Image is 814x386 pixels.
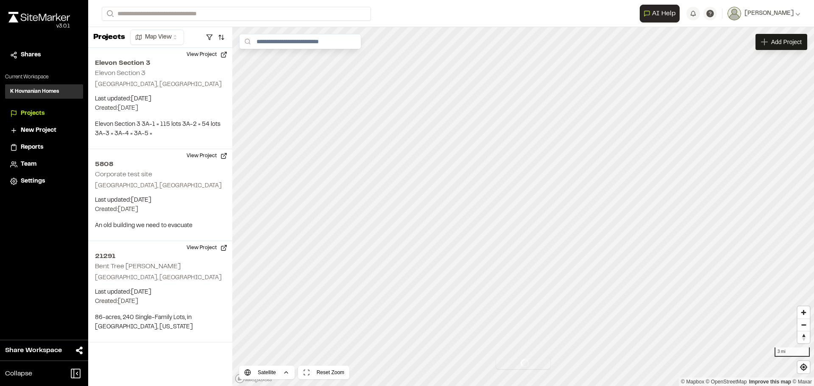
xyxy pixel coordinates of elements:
a: Mapbox logo [235,374,272,383]
p: Elevon Section 3 3A-1 = 115 lots 3A-2 = 54 lots 3A-3 = 3A-4 = 3A-5 = [95,120,226,139]
span: Reports [21,143,43,152]
a: OpenStreetMap [706,379,747,385]
button: Reset bearing to north [797,331,810,343]
p: Last updated: [DATE] [95,196,226,205]
a: Reports [10,143,78,152]
h3: K Hovnanian Homes [10,88,59,95]
p: [GEOGRAPHIC_DATA], [GEOGRAPHIC_DATA] [95,80,226,89]
h2: Elevon Section 3 [95,70,145,76]
p: [GEOGRAPHIC_DATA], [GEOGRAPHIC_DATA] [95,181,226,191]
a: Maxar [792,379,812,385]
canvas: Map [232,27,814,386]
button: Search [102,7,117,21]
h2: Bent Tree [PERSON_NAME] [95,264,181,269]
h2: 5808 [95,159,226,169]
div: 3 mi [775,347,810,357]
h2: 21291 [95,251,226,261]
span: New Project [21,126,56,135]
p: [GEOGRAPHIC_DATA], [GEOGRAPHIC_DATA] [95,273,226,283]
h2: Elevon Section 3 [95,58,226,68]
a: Shares [10,50,78,60]
button: View Project [181,149,232,163]
button: Open AI Assistant [640,5,680,22]
p: Created: [DATE] [95,205,226,214]
p: Projects [93,32,125,43]
div: Oh geez...please don't... [8,22,70,30]
a: Team [10,160,78,169]
span: Add Project [771,38,802,46]
div: Open AI Assistant [640,5,683,22]
a: Projects [10,109,78,118]
button: View Project [181,241,232,255]
button: View Project [181,48,232,61]
span: Team [21,160,36,169]
button: Satellite [239,366,295,379]
span: Collapse [5,369,32,379]
a: Settings [10,177,78,186]
img: rebrand.png [8,12,70,22]
p: An old building we need to evacuate [95,221,226,230]
span: [PERSON_NAME] [744,9,794,18]
span: Projects [21,109,45,118]
p: Created: [DATE] [95,297,226,306]
span: AI Help [652,8,676,19]
button: Zoom in [797,306,810,319]
span: Share Workspace [5,345,62,355]
p: Last updated: [DATE] [95,94,226,104]
a: Map feedback [749,379,791,385]
button: [PERSON_NAME] [728,7,800,20]
a: New Project [10,126,78,135]
button: Zoom out [797,319,810,331]
p: Last updated: [DATE] [95,288,226,297]
p: 86-acres, 240 Single-Family Lots, in [GEOGRAPHIC_DATA], [US_STATE] [95,313,226,332]
span: Settings [21,177,45,186]
h2: Corporate test site [95,172,152,178]
p: Created: [DATE] [95,104,226,113]
span: Shares [21,50,41,60]
img: User [728,7,741,20]
button: Find my location [797,361,810,373]
button: Reset Zoom [298,366,349,379]
p: Current Workspace [5,73,83,81]
a: Mapbox [681,379,704,385]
